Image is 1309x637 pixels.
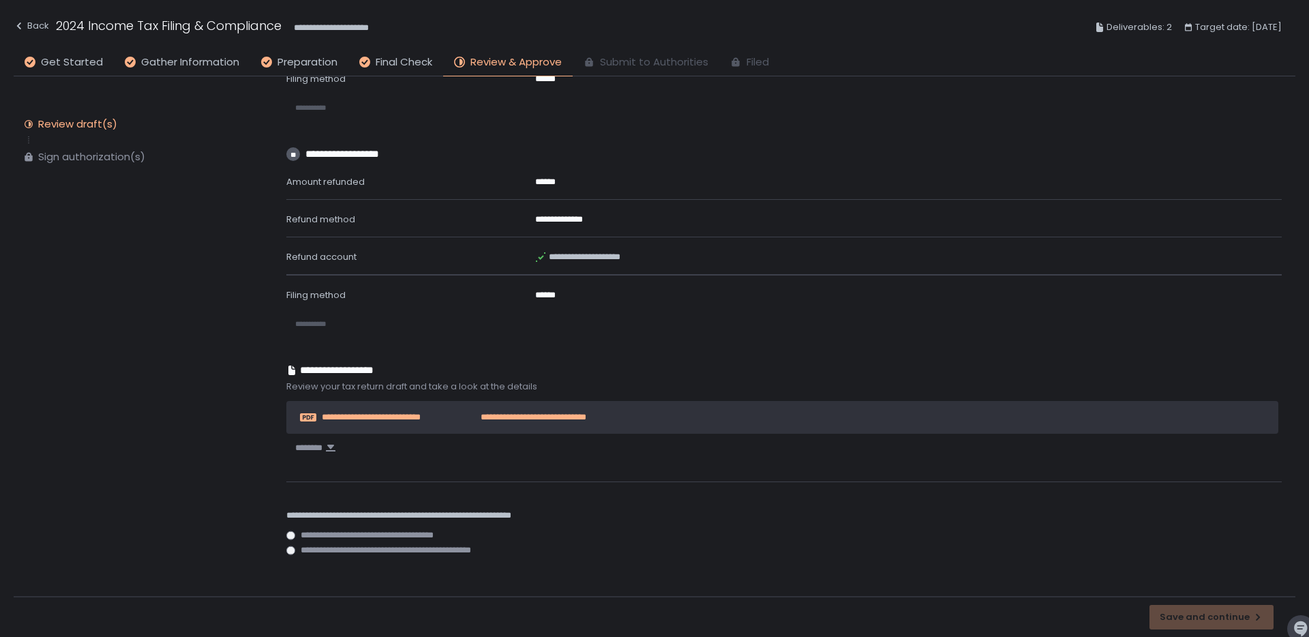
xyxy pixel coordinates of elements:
div: Back [14,18,49,34]
span: Review & Approve [470,55,562,70]
div: Review draft(s) [38,117,117,131]
span: Amount refunded [286,175,365,188]
span: Preparation [277,55,337,70]
span: Filing method [286,72,346,85]
span: Refund method [286,213,355,226]
span: Filing method [286,288,346,301]
span: Gather Information [141,55,239,70]
span: Filed [747,55,769,70]
h1: 2024 Income Tax Filing & Compliance [56,16,282,35]
span: Final Check [376,55,432,70]
span: Review your tax return draft and take a look at the details [286,381,1282,393]
span: Get Started [41,55,103,70]
span: Deliverables: 2 [1107,19,1172,35]
span: Submit to Authorities [600,55,708,70]
span: Refund account [286,250,357,263]
button: Back [14,16,49,39]
div: Sign authorization(s) [38,150,145,164]
span: Target date: [DATE] [1195,19,1282,35]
